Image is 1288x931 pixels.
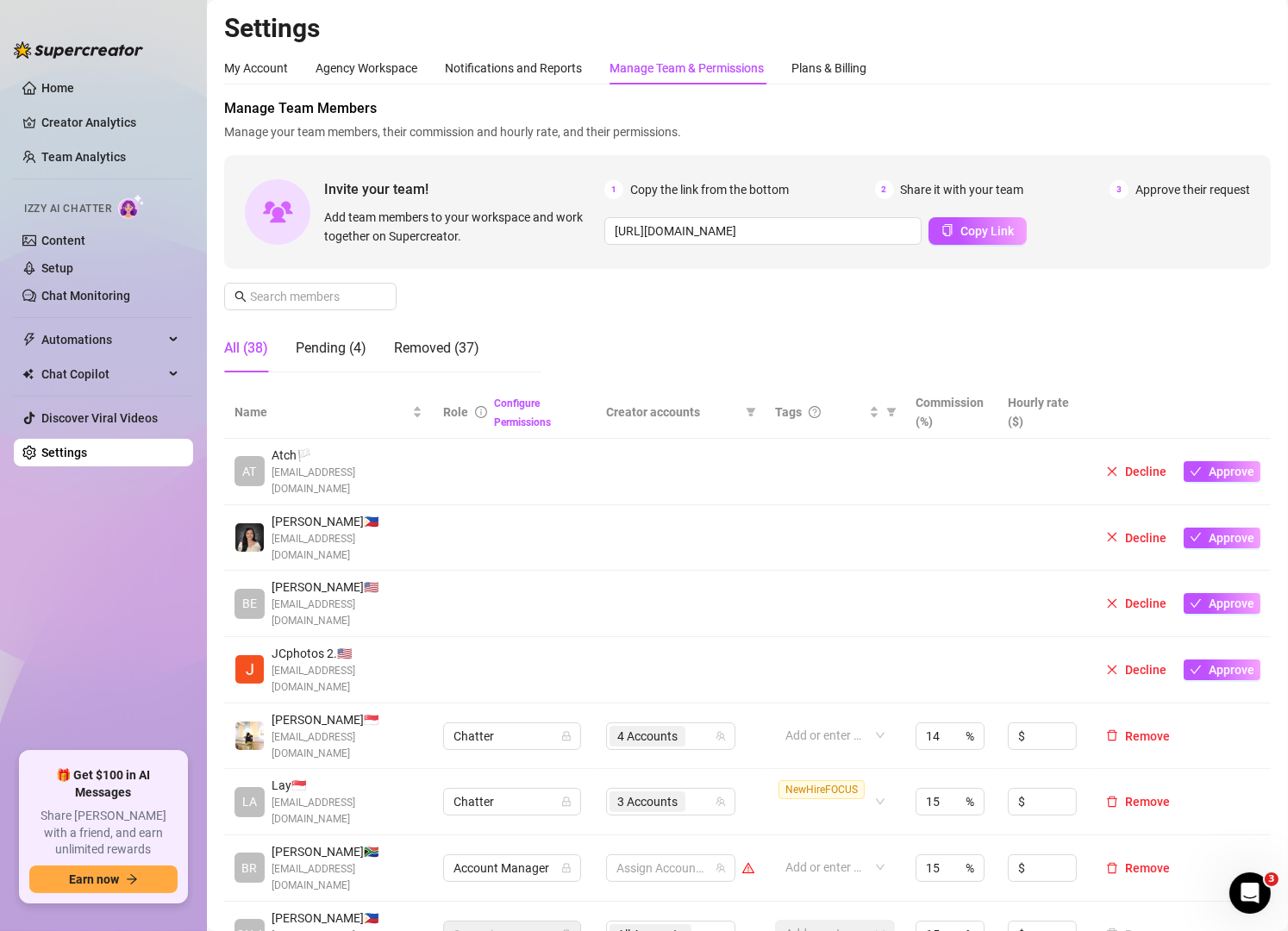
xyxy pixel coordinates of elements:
span: filter [883,399,900,425]
span: 3 [1265,872,1279,886]
span: Decline [1125,663,1166,677]
span: [EMAIL_ADDRESS][DOMAIN_NAME] [272,465,422,497]
span: [EMAIL_ADDRESS][DOMAIN_NAME] [272,729,422,762]
span: Earn now [69,872,119,886]
span: filter [742,399,760,425]
span: Lay 🇸🇬 [272,776,422,795]
span: filter [746,407,756,417]
button: Decline [1099,461,1173,482]
span: Creator accounts [606,403,739,422]
span: Chatter [453,723,571,749]
span: Decline [1125,597,1166,610]
span: Approve [1209,663,1254,677]
span: Atch 🏳️ [272,446,422,465]
span: close [1106,597,1118,609]
span: lock [561,863,572,873]
span: info-circle [475,406,487,418]
span: check [1190,664,1202,676]
span: 🎁 Get $100 in AI Messages [29,767,178,801]
th: Name [224,386,433,439]
h2: Settings [224,12,1271,45]
span: Manage your team members, their commission and hourly rate, and their permissions. [224,122,1271,141]
span: [PERSON_NAME] 🇵🇭 [272,512,422,531]
span: [EMAIL_ADDRESS][DOMAIN_NAME] [272,531,422,564]
span: Invite your team! [324,178,604,200]
span: Tags [775,403,802,422]
span: team [716,863,726,873]
a: Team Analytics [41,150,126,164]
span: LA [242,792,257,811]
th: Hourly rate ($) [997,386,1089,439]
span: check [1190,531,1202,543]
a: Home [41,81,74,95]
div: Plans & Billing [791,59,866,78]
div: Pending (4) [296,338,366,359]
span: search [234,291,247,303]
span: Approve [1209,597,1254,610]
div: Notifications and Reports [445,59,582,78]
span: [PERSON_NAME] 🇿🇦 [272,842,422,861]
span: 1 [604,180,623,199]
a: Setup [41,261,73,275]
div: All (38) [224,338,268,359]
span: 3 Accounts [610,791,685,812]
span: AT [243,462,257,481]
span: Role [443,405,468,419]
button: Decline [1099,659,1173,680]
span: Approve their request [1135,180,1250,199]
span: JCphotos 2. 🇺🇸 [272,644,422,663]
span: Automations [41,326,164,353]
span: Chat Copilot [41,360,164,388]
span: Remove [1125,729,1170,743]
span: Manage Team Members [224,98,1271,119]
span: filter [886,407,897,417]
span: Name [234,403,409,422]
span: Share it with your team [901,180,1024,199]
span: Chatter [453,789,571,815]
span: [PERSON_NAME] 🇸🇬 [272,710,422,729]
span: Remove [1125,861,1170,875]
span: BR [242,859,258,878]
span: thunderbolt [22,333,36,347]
span: warning [742,862,754,874]
span: arrow-right [126,873,138,885]
span: NewHireFOCUS [778,780,865,799]
button: Approve [1184,528,1260,548]
span: delete [1106,796,1118,808]
button: Remove [1099,726,1177,747]
a: Settings [41,446,87,459]
span: Remove [1125,795,1170,809]
a: Creator Analytics [41,109,179,136]
span: BE [242,594,257,613]
button: Remove [1099,858,1177,878]
span: Add team members to your workspace and work together on Supercreator. [324,208,597,246]
span: [EMAIL_ADDRESS][DOMAIN_NAME] [272,861,422,894]
button: Decline [1099,528,1173,548]
span: close [1106,664,1118,676]
span: lock [561,797,572,807]
img: logo-BBDzfeDw.svg [14,41,143,59]
span: Copy Link [960,224,1014,238]
img: JCphotos 2020 [235,655,264,684]
button: Earn nowarrow-right [29,865,178,893]
span: Account Manager [453,855,571,881]
button: Approve [1184,593,1260,614]
span: Share [PERSON_NAME] with a friend, and earn unlimited rewards [29,808,178,859]
img: AI Chatter [118,194,145,219]
span: check [1190,597,1202,609]
span: Approve [1209,465,1254,478]
div: Manage Team & Permissions [610,59,764,78]
button: Remove [1099,791,1177,812]
button: Copy Link [928,217,1027,245]
span: [EMAIL_ADDRESS][DOMAIN_NAME] [272,597,422,629]
span: team [716,797,726,807]
span: copy [941,224,953,236]
span: close [1106,465,1118,478]
button: Decline [1099,593,1173,614]
span: 4 Accounts [610,726,685,747]
span: delete [1106,862,1118,874]
img: Chat Copilot [22,368,34,380]
a: Configure Permissions [494,397,551,428]
span: 2 [875,180,894,199]
a: Content [41,234,85,247]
